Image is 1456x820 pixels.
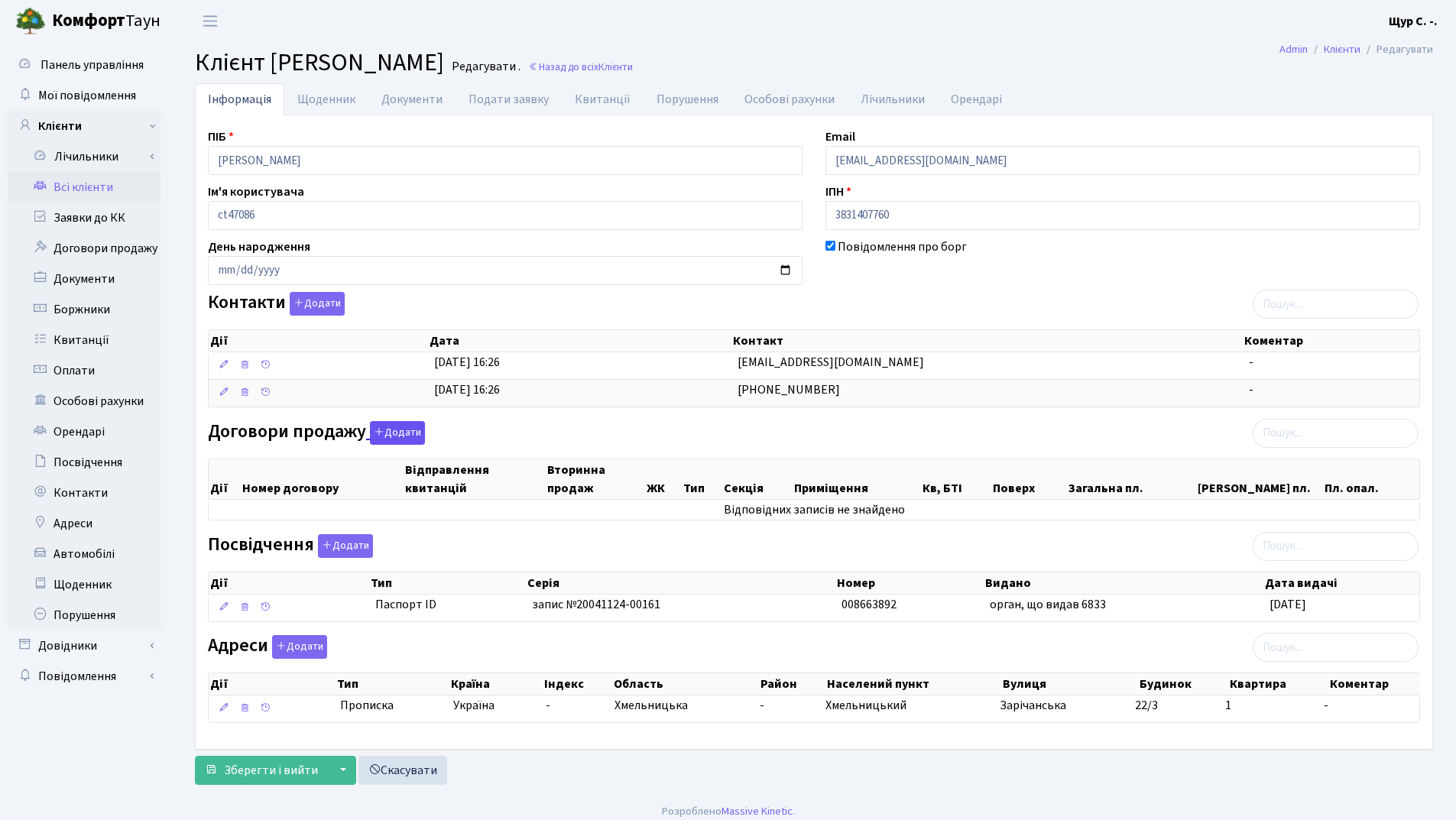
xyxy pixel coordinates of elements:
span: - [1249,354,1253,371]
th: Секція [722,459,793,499]
a: Подати заявку [456,83,562,115]
span: - [760,697,764,714]
span: - [1249,381,1253,398]
span: Україна [453,697,533,715]
a: Додати [286,290,345,316]
a: Заявки до КК [8,203,161,233]
label: Контакти [208,292,345,316]
label: Повідомлення про борг [838,238,967,256]
div: Розроблено . [662,803,795,820]
a: Порушення [644,83,731,115]
th: Контакт [731,330,1243,352]
a: Мої повідомлення [8,80,161,111]
th: Населений пункт [825,673,1001,695]
th: Коментар [1243,330,1419,352]
span: Хмельницький [825,697,906,714]
button: Контакти [290,292,345,316]
a: Довідники [8,630,161,661]
span: - [546,697,550,714]
input: Пошук... [1253,633,1419,662]
th: Район [759,673,825,695]
b: Комфорт [52,8,125,33]
span: - [1324,697,1328,714]
th: Дії [209,459,241,499]
th: Область [612,673,759,695]
a: Щоденник [284,83,368,115]
button: Переключити навігацію [191,8,229,34]
button: Зберегти і вийти [195,756,328,785]
th: Квартира [1228,673,1328,695]
b: Щур С. -. [1389,13,1438,30]
a: Документи [368,83,456,115]
th: Коментар [1328,673,1431,695]
nav: breadcrumb [1257,34,1456,66]
th: Дії [209,330,428,352]
a: Оплати [8,355,161,386]
th: Приміщення [793,459,921,499]
a: Скасувати [358,756,447,785]
th: Номер договору [241,459,404,499]
a: Боржники [8,294,161,325]
input: Пошук... [1253,290,1419,319]
a: Лічильники [848,83,938,115]
th: Серія [526,572,835,594]
img: logo.png [15,6,46,37]
label: Посвідчення [208,534,373,558]
span: Клієнти [598,60,633,74]
th: Відправлення квитанцій [404,459,546,499]
label: Адреси [208,635,327,659]
span: Панель управління [41,57,144,73]
span: Зарічанська [1000,697,1066,714]
a: Назад до всіхКлієнти [528,60,633,74]
a: Admin [1279,41,1308,57]
th: Поверх [991,459,1067,499]
th: Дії [209,673,336,695]
button: Посвідчення [318,534,373,558]
span: орган, що видав 6833 [990,596,1106,613]
a: Клієнти [1324,41,1360,57]
label: Договори продажу [208,421,425,445]
th: Дата [428,330,731,352]
th: Номер [835,572,984,594]
a: Щур С. -. [1389,12,1438,31]
span: запис №20041124-00161 [532,596,660,613]
th: Тип [336,673,449,695]
th: Дії [209,572,369,594]
a: Особові рахунки [8,386,161,416]
input: Пошук... [1253,419,1419,448]
a: Договори продажу [8,233,161,264]
span: Таун [52,8,161,34]
input: Пошук... [1253,532,1419,561]
a: Додати [268,633,327,660]
span: [DATE] [1270,596,1306,613]
a: Орендарі [8,416,161,447]
a: Лічильники [18,141,161,172]
a: Документи [8,264,161,294]
label: Email [825,128,855,146]
th: Видано [984,572,1263,594]
a: Посвідчення [8,447,161,478]
a: Квитанції [8,325,161,355]
button: Договори продажу [370,421,425,445]
a: Інформація [195,83,284,115]
a: Панель управління [8,50,161,80]
a: Всі клієнти [8,172,161,203]
label: ПІБ [208,128,234,146]
a: Клієнти [8,111,161,141]
span: Зберегти і вийти [224,762,318,779]
a: Massive Kinetic [722,803,793,819]
a: Контакти [8,478,161,508]
a: Щоденник [8,569,161,600]
th: Кв, БТІ [921,459,991,499]
span: Хмельницька [615,697,688,714]
th: Індекс [543,673,612,695]
button: Адреси [272,635,327,659]
span: [DATE] 16:26 [434,381,500,398]
th: Пл. опал. [1323,459,1419,499]
td: Відповідних записів не знайдено [209,500,1419,520]
a: Адреси [8,508,161,539]
a: Орендарі [938,83,1015,115]
a: Особові рахунки [731,83,848,115]
th: Будинок [1138,673,1229,695]
a: Автомобілі [8,539,161,569]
